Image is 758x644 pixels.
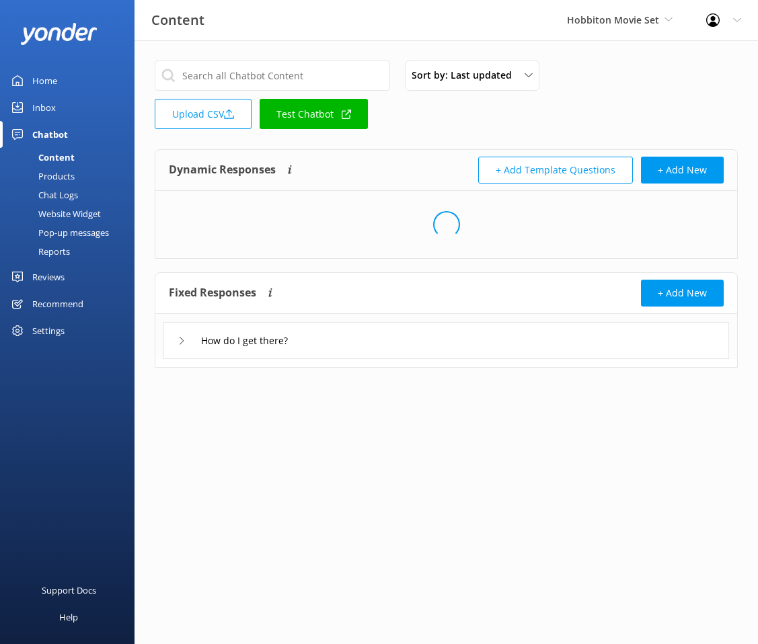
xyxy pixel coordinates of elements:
button: + Add Template Questions [478,157,633,184]
h4: Dynamic Responses [169,157,276,184]
a: Reports [8,242,135,261]
a: Upload CSV [155,99,252,129]
button: + Add New [641,157,724,184]
div: Settings [32,317,65,344]
a: Products [8,167,135,186]
a: Content [8,148,135,167]
a: Chat Logs [8,186,135,204]
div: Reports [8,242,70,261]
a: Test Chatbot [260,99,368,129]
div: Chatbot [32,121,68,148]
h3: Content [151,9,204,31]
div: Content [8,148,75,167]
div: Website Widget [8,204,101,223]
button: + Add New [641,280,724,307]
div: Support Docs [42,577,96,604]
div: Reviews [32,264,65,290]
div: Recommend [32,290,83,317]
a: Pop-up messages [8,223,135,242]
input: Search all Chatbot Content [155,61,390,91]
img: yonder-white-logo.png [20,23,98,45]
div: Help [59,604,78,631]
h4: Fixed Responses [169,280,256,307]
a: Website Widget [8,204,135,223]
div: Inbox [32,94,56,121]
div: Chat Logs [8,186,78,204]
div: Pop-up messages [8,223,109,242]
span: Hobbiton Movie Set [567,13,659,26]
span: Sort by: Last updated [412,68,520,83]
div: Products [8,167,75,186]
div: Home [32,67,57,94]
